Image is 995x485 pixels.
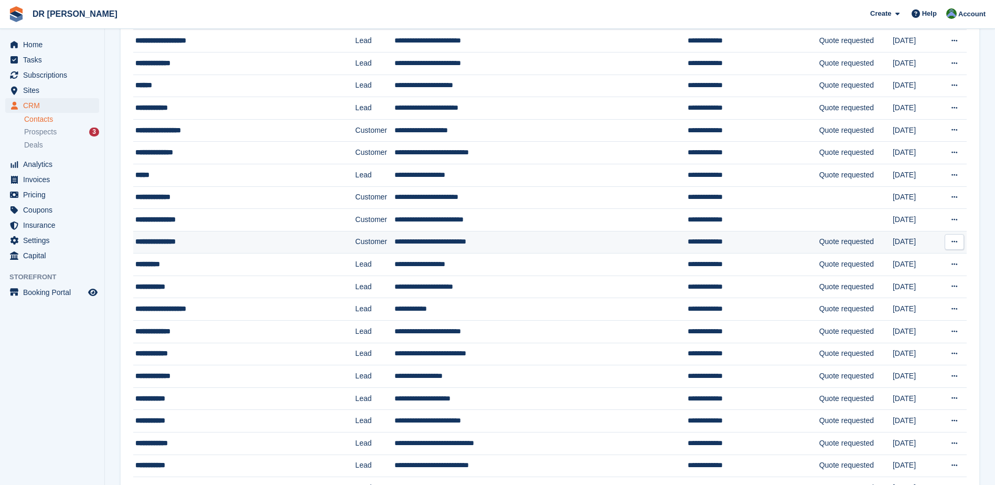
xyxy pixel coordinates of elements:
[5,98,99,113] a: menu
[23,83,86,98] span: Sites
[355,52,394,75] td: Lead
[355,164,394,186] td: Lead
[355,142,394,164] td: Customer
[819,30,893,52] td: Quote requested
[893,276,940,298] td: [DATE]
[24,140,43,150] span: Deals
[819,298,893,321] td: Quote requested
[355,75,394,97] td: Lead
[355,97,394,120] td: Lead
[355,387,394,410] td: Lead
[893,142,940,164] td: [DATE]
[23,218,86,233] span: Insurance
[893,455,940,477] td: [DATE]
[24,126,99,138] a: Prospects 3
[958,9,986,19] span: Account
[355,298,394,321] td: Lead
[5,218,99,233] a: menu
[893,97,940,120] td: [DATE]
[819,52,893,75] td: Quote requested
[893,343,940,365] td: [DATE]
[23,248,86,263] span: Capital
[893,321,940,343] td: [DATE]
[23,37,86,52] span: Home
[8,6,24,22] img: stora-icon-8386f47178a22dfd0bd8f6a31ec36ba5ce8667c1dd55bd0f319d3a0aa187defe.svg
[893,254,940,276] td: [DATE]
[5,187,99,202] a: menu
[355,433,394,455] td: Lead
[23,98,86,113] span: CRM
[819,276,893,298] td: Quote requested
[946,8,957,19] img: Alice Stanley
[893,75,940,97] td: [DATE]
[355,186,394,209] td: Customer
[89,128,99,136] div: 3
[87,286,99,299] a: Preview store
[893,410,940,433] td: [DATE]
[5,37,99,52] a: menu
[819,97,893,120] td: Quote requested
[355,455,394,477] td: Lead
[893,164,940,186] td: [DATE]
[893,387,940,410] td: [DATE]
[355,365,394,388] td: Lead
[355,254,394,276] td: Lead
[893,433,940,455] td: [DATE]
[355,30,394,52] td: Lead
[23,187,86,202] span: Pricing
[819,231,893,254] td: Quote requested
[893,119,940,142] td: [DATE]
[9,272,104,282] span: Storefront
[819,387,893,410] td: Quote requested
[893,186,940,209] td: [DATE]
[893,209,940,231] td: [DATE]
[23,233,86,248] span: Settings
[922,8,937,19] span: Help
[819,164,893,186] td: Quote requested
[23,203,86,217] span: Coupons
[355,410,394,433] td: Lead
[819,254,893,276] td: Quote requested
[5,233,99,248] a: menu
[819,343,893,365] td: Quote requested
[819,142,893,164] td: Quote requested
[893,365,940,388] td: [DATE]
[5,172,99,187] a: menu
[819,410,893,433] td: Quote requested
[355,209,394,231] td: Customer
[355,276,394,298] td: Lead
[23,68,86,82] span: Subscriptions
[819,433,893,455] td: Quote requested
[819,75,893,97] td: Quote requested
[23,172,86,187] span: Invoices
[355,343,394,365] td: Lead
[5,68,99,82] a: menu
[893,231,940,254] td: [DATE]
[23,52,86,67] span: Tasks
[5,248,99,263] a: menu
[24,140,99,151] a: Deals
[5,157,99,172] a: menu
[893,30,940,52] td: [DATE]
[24,127,57,137] span: Prospects
[5,83,99,98] a: menu
[24,114,99,124] a: Contacts
[870,8,891,19] span: Create
[355,321,394,343] td: Lead
[819,365,893,388] td: Quote requested
[893,52,940,75] td: [DATE]
[28,5,122,23] a: DR [PERSON_NAME]
[23,157,86,172] span: Analytics
[819,455,893,477] td: Quote requested
[819,321,893,343] td: Quote requested
[893,298,940,321] td: [DATE]
[5,285,99,300] a: menu
[23,285,86,300] span: Booking Portal
[5,52,99,67] a: menu
[355,119,394,142] td: Customer
[5,203,99,217] a: menu
[355,231,394,254] td: Customer
[819,119,893,142] td: Quote requested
